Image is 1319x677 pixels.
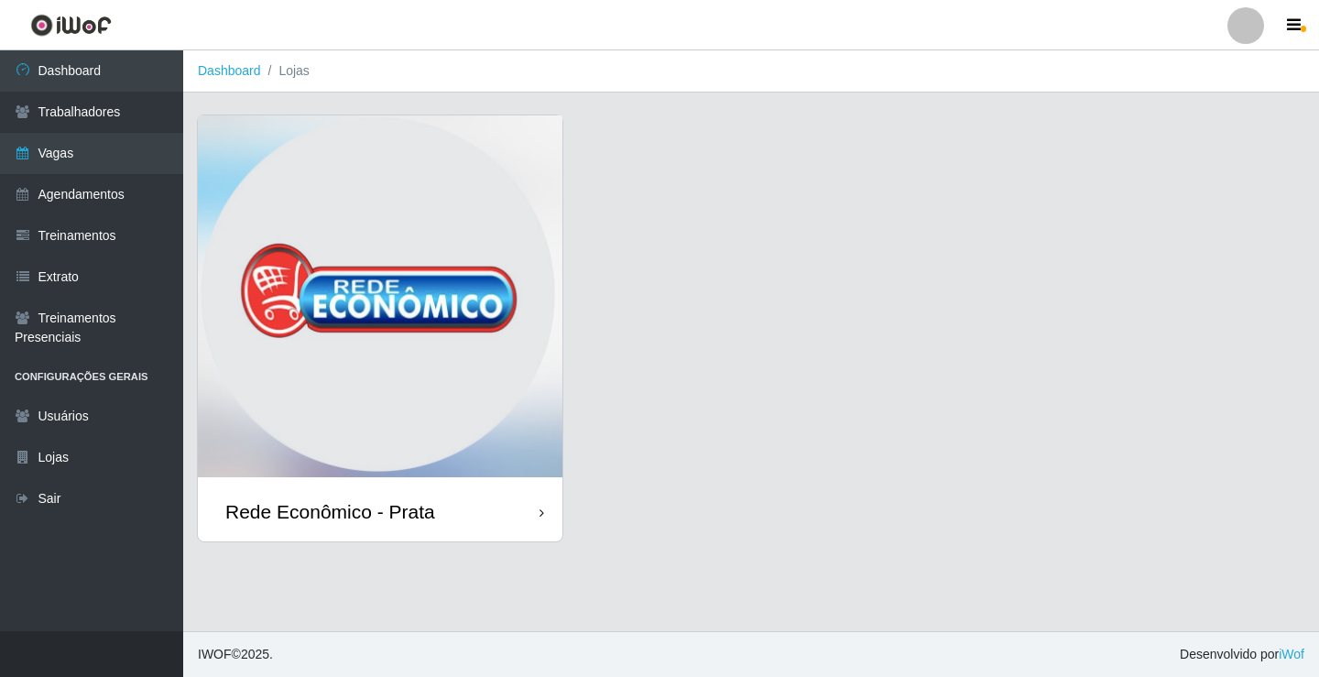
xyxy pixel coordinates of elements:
[261,61,310,81] li: Lojas
[225,500,435,523] div: Rede Econômico - Prata
[30,14,112,37] img: CoreUI Logo
[198,647,232,661] span: IWOF
[1180,645,1304,664] span: Desenvolvido por
[198,115,562,482] img: cardImg
[198,645,273,664] span: © 2025 .
[1279,647,1304,661] a: iWof
[183,50,1319,93] nav: breadcrumb
[198,115,562,541] a: Rede Econômico - Prata
[198,63,261,78] a: Dashboard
